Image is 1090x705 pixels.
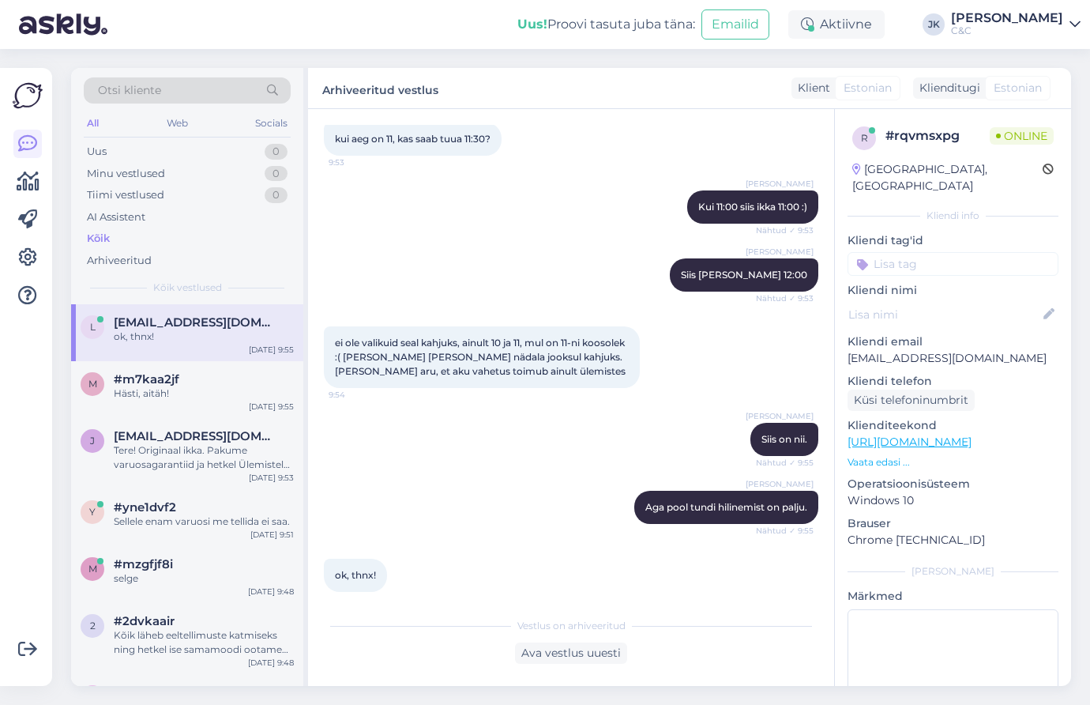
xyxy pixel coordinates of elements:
[114,386,294,401] div: Hästi, aitäh!
[754,525,814,537] span: Nähtud ✓ 9:55
[248,657,294,669] div: [DATE] 9:48
[848,588,1058,605] p: Märkmed
[848,532,1058,549] p: Chrome [TECHNICAL_ID]
[114,330,294,344] div: ok, thnx!
[90,620,96,631] span: 2
[848,455,1058,469] p: Vaata edasi ...
[861,132,868,144] span: r
[163,113,191,134] div: Web
[250,529,294,541] div: [DATE] 9:51
[114,571,294,586] div: selge
[754,457,814,469] span: Nähtud ✓ 9:55
[114,515,294,529] div: Sellele enam varuosi me tellida ei saa.
[322,77,438,99] label: Arhiveeritud vestlus
[249,472,294,484] div: [DATE] 9:53
[335,133,490,145] span: kui aeg on 11, kas saab tuua 11:30?
[746,178,814,190] span: [PERSON_NAME]
[89,506,96,518] span: y
[791,80,830,96] div: Klient
[114,557,173,571] span: #mzgfjf8i
[848,334,1058,350] p: Kliendi email
[87,144,107,160] div: Uus
[885,126,990,145] div: # rqvmsxpg
[517,17,547,32] b: Uus!
[329,389,388,401] span: 9:54
[87,253,152,269] div: Arhiveeritud
[87,231,110,247] div: Kõik
[990,127,1054,145] span: Online
[848,306,1040,323] input: Lisa nimi
[913,80,980,96] div: Klienditugi
[951,12,1063,25] div: [PERSON_NAME]
[754,292,814,304] span: Nähtud ✓ 9:53
[848,435,972,449] a: [URL][DOMAIN_NAME]
[848,564,1058,579] div: [PERSON_NAME]
[114,685,186,699] span: #mao28d7a
[698,201,807,213] span: Kui 11:00 siis ikka 11:00 :)
[848,373,1058,390] p: Kliendi telefon
[249,344,294,356] div: [DATE] 9:55
[88,378,97,390] span: m
[923,13,945,36] div: JK
[701,9,769,40] button: Emailid
[88,563,97,575] span: m
[848,417,1058,434] p: Klienditeekond
[114,628,294,657] div: Kõik läheb eeltellimuste katmiseks ning hetkel ise samamoodi ootame suuremaid tarneid.
[329,156,388,168] span: 9:53
[248,586,294,598] div: [DATE] 9:48
[951,25,1063,37] div: C&C
[994,80,1042,96] span: Estonian
[848,492,1058,509] p: Windows 10
[335,337,627,377] span: ei ole valikuid seal kahjuks, ainult 10 ja 11, mul on 11-ni koosolek :( [PERSON_NAME] [PERSON_NAM...
[87,166,165,182] div: Minu vestlused
[848,282,1058,299] p: Kliendi nimi
[754,224,814,236] span: Nähtud ✓ 9:53
[114,500,176,515] span: #yne1dvf2
[153,281,222,295] span: Kõik vestlused
[852,161,1043,194] div: [GEOGRAPHIC_DATA], [GEOGRAPHIC_DATA]
[848,252,1058,276] input: Lisa tag
[114,614,175,628] span: #2dvkaair
[844,80,892,96] span: Estonian
[335,569,376,581] span: ok, thnx!
[848,476,1058,492] p: Operatsioonisüsteem
[746,246,814,258] span: [PERSON_NAME]
[87,187,164,203] div: Tiimi vestlused
[848,390,975,411] div: Küsi telefoninumbrit
[265,166,288,182] div: 0
[848,515,1058,532] p: Brauser
[746,478,814,490] span: [PERSON_NAME]
[746,410,814,422] span: [PERSON_NAME]
[249,401,294,413] div: [DATE] 9:55
[114,429,278,443] span: Jblmorgan69@gmail.com
[90,435,95,447] span: J
[114,443,294,472] div: Tere! Originaal ikka. Pakume varuosagarantiid ja hetkel Ülemistel on akuvahetuse kampaania raames...
[90,321,96,333] span: l
[848,350,1058,367] p: [EMAIL_ADDRESS][DOMAIN_NAME]
[98,82,161,99] span: Otsi kliente
[788,10,885,39] div: Aktiivne
[329,593,388,605] span: 9:55
[645,501,807,513] span: Aga pool tundi hilinemist on palju.
[848,209,1058,223] div: Kliendi info
[951,12,1081,37] a: [PERSON_NAME]C&C
[252,113,291,134] div: Socials
[761,433,807,445] span: Siis on nii.
[517,15,695,34] div: Proovi tasuta juba täna:
[265,187,288,203] div: 0
[114,372,179,386] span: #m7kaa2jf
[114,315,278,330] span: liubov.dmitrieva86@gmail.com
[517,619,626,633] span: Vestlus on arhiveeritud
[681,269,807,281] span: Siis [PERSON_NAME] 12:00
[848,232,1058,249] p: Kliendi tag'id
[87,209,145,225] div: AI Assistent
[84,113,102,134] div: All
[13,81,43,111] img: Askly Logo
[515,643,627,664] div: Ava vestlus uuesti
[265,144,288,160] div: 0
